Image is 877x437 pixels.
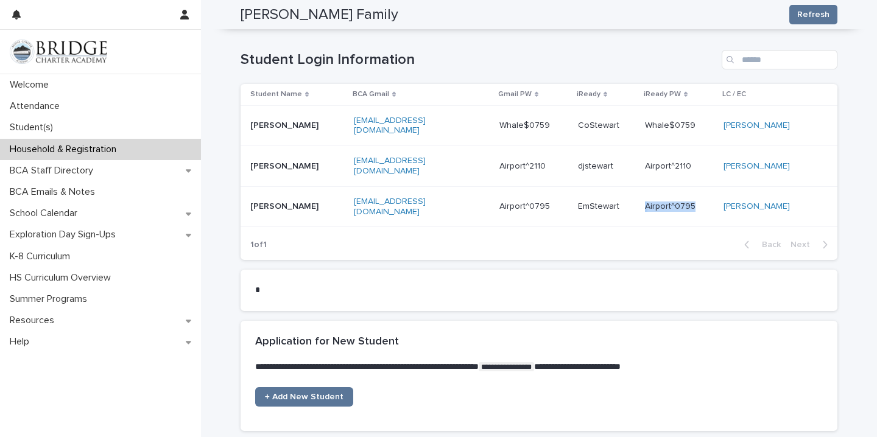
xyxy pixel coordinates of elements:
p: Student(s) [5,122,63,133]
p: Help [5,336,39,348]
button: Refresh [789,5,837,24]
img: V1C1m3IdTEidaUdm9Hs0 [10,40,107,64]
p: BCA Emails & Notes [5,186,105,198]
span: Refresh [797,9,829,21]
p: School Calendar [5,208,87,219]
p: Attendance [5,100,69,112]
p: Summer Programs [5,293,97,305]
p: Resources [5,315,64,326]
p: K-8 Curriculum [5,251,80,262]
p: BCA Staff Directory [5,165,103,177]
h2: [PERSON_NAME] Family [241,6,398,24]
p: Welcome [5,79,58,91]
div: Search [722,50,837,69]
p: Exploration Day Sign-Ups [5,229,125,240]
p: HS Curriculum Overview [5,272,121,284]
p: Household & Registration [5,144,126,155]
